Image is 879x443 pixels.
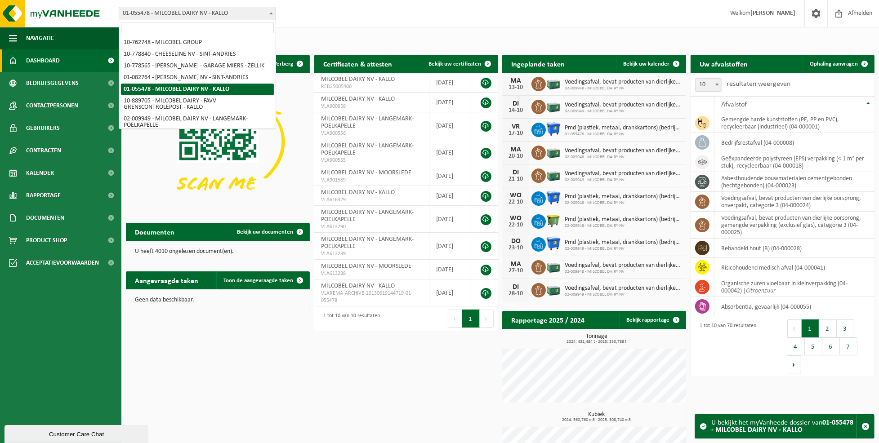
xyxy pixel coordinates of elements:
span: Ophaling aanvragen [810,61,858,67]
span: Dashboard [26,49,60,72]
div: 23-10 [507,245,525,251]
div: DI [507,100,525,107]
td: gemengde harde kunststoffen (PE, PP en PVC), recycleerbaar (industrieel) (04-000001) [714,113,875,133]
td: voedingsafval, bevat producten van dierlijke oorsprong, gemengde verpakking (exclusief glas), cat... [714,212,875,239]
span: RED25005400 [321,83,422,90]
span: Pmd (plastiek, metaal, drankkartons) (bedrijven) [565,239,682,246]
h2: Uw afvalstoffen [691,55,757,72]
td: [DATE] [429,206,471,233]
a: Bekijk uw documenten [230,223,309,241]
label: resultaten weergeven [727,80,790,88]
img: WB-1100-HPE-GN-50 [546,213,561,228]
button: Previous [448,310,462,328]
a: Bekijk uw certificaten [422,55,497,73]
span: Verberg [273,61,293,67]
td: [DATE] [429,112,471,139]
li: 10-889705 - MILCOBEL DAIRY - FAVV GRENSCONTROLEPOST - KALLO [121,95,274,113]
td: asbesthoudende bouwmaterialen cementgebonden (hechtgebonden) (04-000023) [714,172,875,192]
td: [DATE] [429,233,471,260]
h2: Rapportage 2025 / 2024 [502,311,593,328]
a: Bekijk rapportage [619,311,685,329]
i: Citroenzuur [746,288,776,294]
img: WB-1100-HPE-BE-01 [546,121,561,137]
span: 02-009949 - MILCOBEL DAIRY NV [565,246,682,252]
td: [DATE] [429,279,471,306]
span: 02-009948 - MILCOBEL DAIRY NV [565,86,682,91]
span: 02-009948 - MILCOBEL DAIRY NV [565,223,682,229]
div: U bekijkt het myVanheede dossier van [711,415,857,438]
h2: Documenten [126,223,183,240]
td: bedrijfsrestafval (04-000008) [714,133,875,152]
div: 1 tot 10 van 70 resultaten [695,319,756,374]
a: Toon de aangevraagde taken [216,271,309,289]
img: WB-1100-HPE-BE-01 [546,236,561,251]
span: 02-009948 - MILCOBEL DAIRY NV [565,200,682,206]
div: WO [507,192,525,199]
div: DI [507,169,525,176]
h2: Ingeplande taken [502,55,574,72]
td: [DATE] [429,73,471,93]
div: MA [507,261,525,268]
div: 28-10 [507,291,525,297]
td: [DATE] [429,139,471,166]
img: PB-LB-0680-HPE-GN-01 [546,282,561,297]
li: 02-009949 - MILCOBEL DAIRY NV - LANGEMARK-POELKAPELLE [121,113,274,131]
div: MA [507,146,525,153]
button: 1 [462,310,480,328]
span: MILCOBEL DAIRY NV - LANGEMARK-POELKAPELLE [321,142,414,156]
span: Voedingsafval, bevat producten van dierlijke oorsprong, gemengde verpakking (exc... [565,262,682,269]
td: behandeld hout (B) (04-000028) [714,239,875,258]
span: 10 [696,79,722,91]
h3: Kubiek [507,412,686,422]
span: Bekijk uw certificaten [429,61,482,67]
button: 2 [819,319,837,337]
td: [DATE] [429,93,471,112]
span: Toon de aangevraagde taken [223,278,293,284]
button: 1 [802,319,819,337]
span: 02-009949 - MILCOBEL DAIRY NV [565,292,682,297]
li: 10-762748 - MILCOBEL GROUP [121,37,274,49]
h2: Certificaten & attesten [314,55,401,72]
span: VLA613288 [321,270,422,277]
span: Navigatie [26,27,54,49]
span: 01-055478 - MILCOBEL DAIRY NV - KALLO [119,7,276,20]
span: 02-009948 - MILCOBEL DAIRY NV [565,269,682,275]
li: 10-778565 - [PERSON_NAME] - GARAGE MIERS - ZELLIK [121,60,274,72]
span: Contracten [26,139,61,162]
span: Bekijk uw kalender [623,61,669,67]
span: 10 [695,78,722,92]
span: MILCOBEL DAIRY NV - LANGEMARK-POELKAPELLE [321,209,414,223]
span: Kalender [26,162,54,184]
div: 27-10 [507,268,525,274]
span: MILCOBEL DAIRY NV - KALLO [321,96,395,102]
span: VLA901589 [321,177,422,184]
span: Afvalstof [721,101,747,108]
button: Next [787,355,801,373]
button: 4 [787,337,805,355]
span: VLA900555 [321,157,422,164]
div: VR [507,123,525,130]
span: Gebruikers [26,117,60,139]
a: Bekijk uw kalender [616,55,685,73]
span: 02-009949 - MILCOBEL DAIRY NV [565,177,682,183]
td: absorbentia, gevaarlijk (04-000055) [714,297,875,316]
a: Ophaling aanvragen [803,55,874,73]
span: VLA616429 [321,196,422,204]
button: Verberg [266,55,309,73]
button: Next [480,310,494,328]
td: geëxpandeerde polystyreen (EPS) verpakking (< 1 m² per stuk), recycleerbaar (04-000018) [714,152,875,172]
div: DO [507,238,525,245]
td: organische zuren vloeibaar in kleinverpakking (04-000042) | [714,277,875,297]
div: MA [507,77,525,84]
div: 21-10 [507,176,525,182]
span: VLA900958 [321,103,422,110]
img: PB-LB-0680-HPE-GN-01 [546,144,561,159]
strong: [PERSON_NAME] [750,10,795,17]
span: Pmd (plastiek, metaal, drankkartons) (bedrijven) [565,216,682,223]
span: 01-055478 - MILCOBEL DAIRY NV [565,132,682,137]
img: PB-LB-0680-HPE-GN-01 [546,259,561,274]
span: MILCOBEL DAIRY NV - MOORSLEDE [321,263,411,270]
span: MILCOBEL DAIRY NV - KALLO [321,189,395,196]
span: Voedingsafval, bevat producten van dierlijke oorsprong, onverpakt, categorie 3 [565,102,682,109]
td: voedingsafval, bevat producten van dierlijke oorsprong, onverpakt, categorie 3 (04-000024) [714,192,875,212]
